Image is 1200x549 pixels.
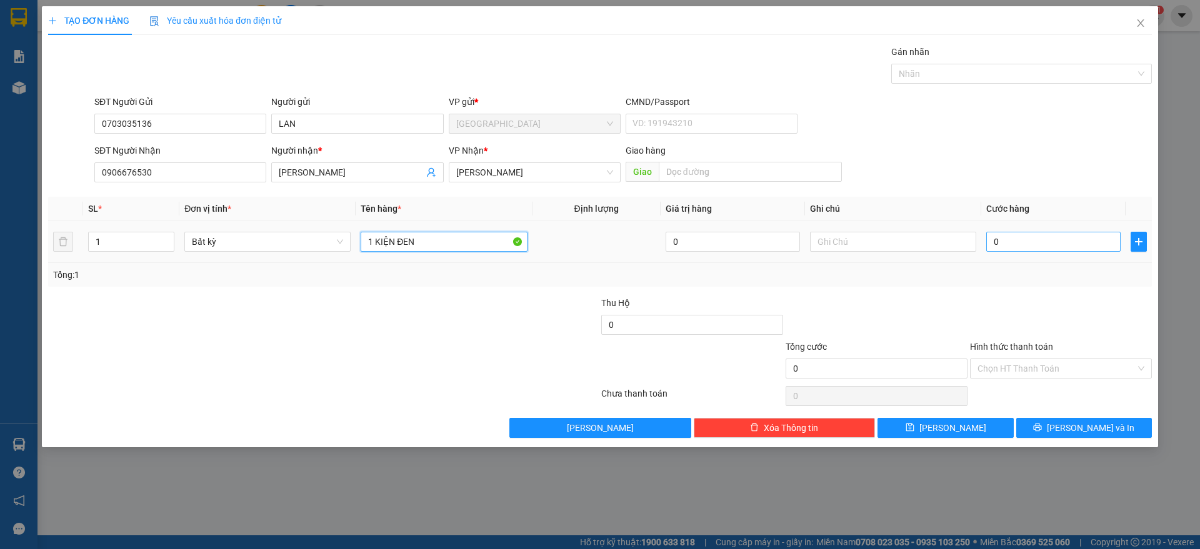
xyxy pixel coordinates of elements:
[659,162,842,182] input: Dọc đường
[94,144,266,157] div: SĐT Người Nhận
[626,95,797,109] div: CMND/Passport
[1016,418,1152,438] button: printer[PERSON_NAME] và In
[694,418,876,438] button: deleteXóa Thông tin
[426,167,436,177] span: user-add
[600,387,784,408] div: Chưa thanh toán
[136,16,166,46] img: logo.jpg
[271,95,443,109] div: Người gửi
[877,418,1013,438] button: save[PERSON_NAME]
[88,204,98,214] span: SL
[149,16,281,26] span: Yêu cầu xuất hóa đơn điện tử
[567,421,634,435] span: [PERSON_NAME]
[574,204,619,214] span: Định lượng
[1136,18,1146,28] span: close
[48,16,57,25] span: plus
[456,114,613,133] span: Nha Trang
[149,16,159,26] img: icon
[1033,423,1042,433] span: printer
[601,298,630,308] span: Thu Hộ
[184,204,231,214] span: Đơn vị tính
[94,95,266,109] div: SĐT Người Gửi
[449,146,484,156] span: VP Nhận
[1131,237,1146,247] span: plus
[449,95,621,109] div: VP gửi
[16,16,78,78] img: logo.jpg
[456,163,613,182] span: Lê Hồng Phong
[805,197,981,221] th: Ghi chú
[750,423,759,433] span: delete
[919,421,986,435] span: [PERSON_NAME]
[1047,421,1134,435] span: [PERSON_NAME] và In
[1131,232,1147,252] button: plus
[361,232,527,252] input: VD: Bàn, Ghế
[786,342,827,352] span: Tổng cước
[1123,6,1158,41] button: Close
[666,204,712,214] span: Giá trị hàng
[810,232,976,252] input: Ghi Chú
[16,81,71,139] b: [PERSON_NAME]
[906,423,914,433] span: save
[666,232,800,252] input: 0
[53,268,463,282] div: Tổng: 1
[53,232,73,252] button: delete
[81,18,120,99] b: BIÊN NHẬN GỬI HÀNG
[48,16,129,26] span: TẠO ĐƠN HÀNG
[891,47,929,57] label: Gán nhãn
[764,421,818,435] span: Xóa Thông tin
[626,162,659,182] span: Giao
[626,146,666,156] span: Giao hàng
[509,418,691,438] button: [PERSON_NAME]
[105,47,172,57] b: [DOMAIN_NAME]
[970,342,1053,352] label: Hình thức thanh toán
[986,204,1029,214] span: Cước hàng
[192,232,343,251] span: Bất kỳ
[271,144,443,157] div: Người nhận
[105,59,172,75] li: (c) 2017
[361,204,401,214] span: Tên hàng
